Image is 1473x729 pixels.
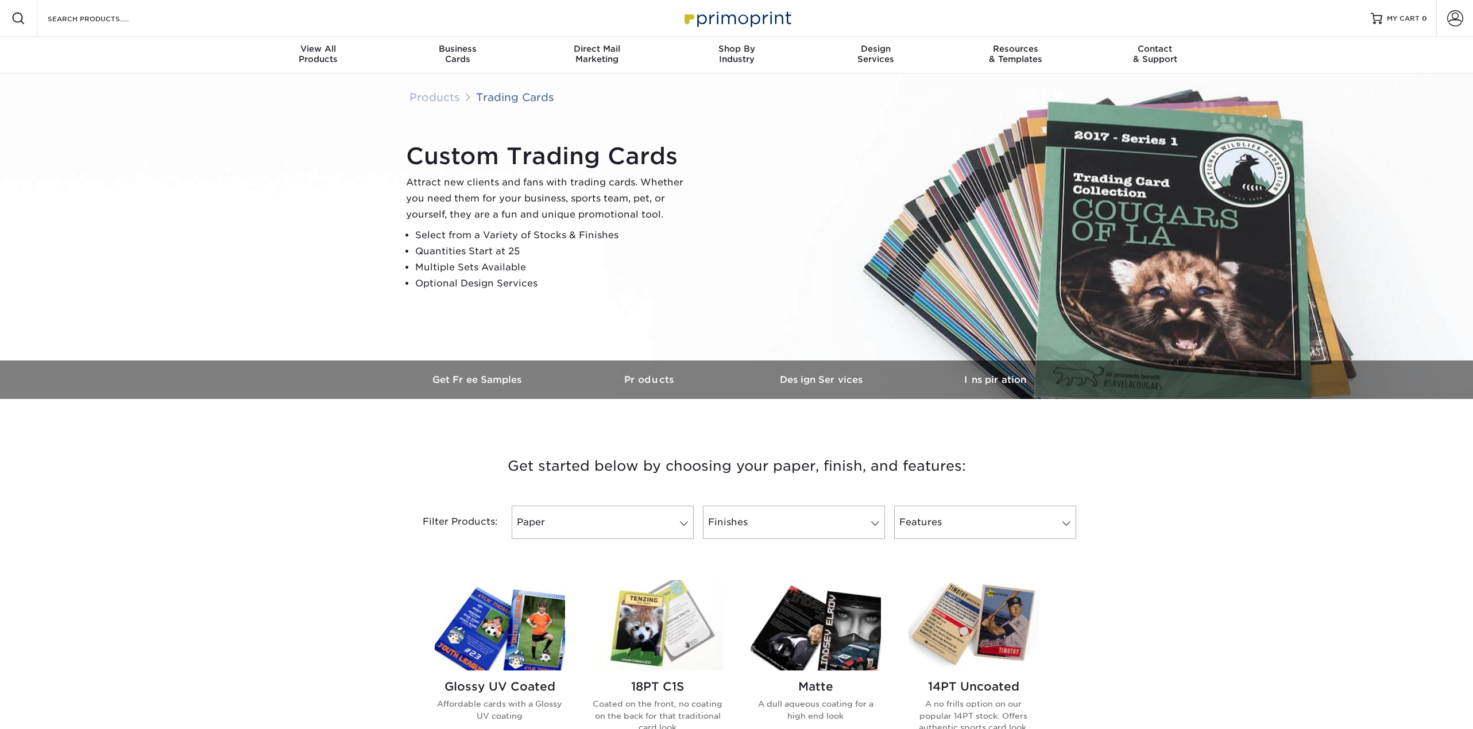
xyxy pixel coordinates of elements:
[751,580,881,670] img: Matte Trading Cards
[1387,14,1420,24] span: MY CART
[435,580,565,670] img: Glossy UV Coated Trading Cards
[392,374,565,385] h3: Get Free Samples
[667,37,806,73] a: Shop ByIndustry
[512,506,694,539] a: Paper
[435,698,565,722] p: Affordable cards with a Glossy UV coating
[249,37,388,73] a: View AllProducts
[527,44,667,54] span: Direct Mail
[703,506,885,539] a: Finishes
[751,698,881,722] p: A dull aqueous coating for a high end look
[593,680,723,693] h2: 18PT C1S
[476,91,554,103] a: Trading Cards
[1085,44,1225,54] span: Contact
[401,440,1073,492] h3: Get started below by choosing your paper, finish, and features:
[909,360,1081,399] a: Inspiration
[415,259,693,276] li: Multiple Sets Available
[667,44,806,54] span: Shop By
[415,227,693,243] li: Select from a Variety of Stocks & Finishes
[406,142,693,170] h1: Custom Trading Cards
[527,44,667,64] div: Marketing
[806,44,946,64] div: Services
[388,44,527,54] span: Business
[406,175,693,223] p: Attract new clients and fans with trading cards. Whether you need them for your business, sports ...
[737,360,909,399] a: Design Services
[806,37,946,73] a: DesignServices
[1085,44,1225,64] div: & Support
[47,11,158,25] input: SEARCH PRODUCTS.....
[565,360,737,399] a: Products
[415,276,693,292] li: Optional Design Services
[667,44,806,64] div: Industry
[737,374,909,385] h3: Design Services
[527,37,667,73] a: Direct MailMarketing
[392,506,507,539] div: Filter Products:
[249,44,388,54] span: View All
[409,91,460,103] a: Products
[593,580,723,670] img: 18PT C1S Trading Cards
[806,44,946,54] span: Design
[946,44,1085,54] span: Resources
[565,374,737,385] h3: Products
[388,44,527,64] div: Cards
[946,44,1085,64] div: & Templates
[894,506,1076,539] a: Features
[909,374,1081,385] h3: Inspiration
[435,680,565,693] h2: Glossy UV Coated
[392,360,565,399] a: Get Free Samples
[249,44,388,64] div: Products
[908,680,1039,693] h2: 14PT Uncoated
[1422,14,1427,22] span: 0
[1085,37,1225,73] a: Contact& Support
[908,580,1039,670] img: 14PT Uncoated Trading Cards
[415,243,693,259] li: Quantities Start at 25
[388,37,527,73] a: BusinessCards
[946,37,1085,73] a: Resources& Templates
[751,680,881,693] h2: Matte
[679,6,794,30] img: Primoprint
